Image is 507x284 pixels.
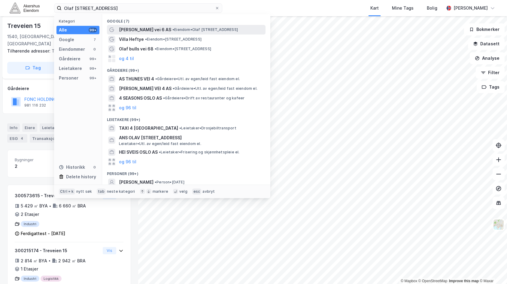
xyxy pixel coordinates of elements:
[159,150,240,155] span: Leietaker • Frisering og skjønnhetspleie el.
[401,279,417,283] a: Mapbox
[493,219,504,230] img: Z
[155,77,240,81] span: Gårdeiere • Utl. av egen/leid fast eiendom el.
[92,37,97,42] div: 7
[202,189,215,194] div: avbryt
[476,67,505,79] button: Filter
[477,81,505,93] button: Tags
[470,52,505,64] button: Analyse
[107,189,135,194] div: neste kategori
[7,62,59,74] button: Tag
[163,96,165,100] span: •
[102,113,270,123] div: Leietakere (99+)
[7,48,52,53] span: Tilhørende adresser:
[163,96,244,101] span: Gårdeiere • Drift av restauranter og kafeer
[22,123,37,132] div: Eiere
[15,247,100,254] div: 300215174 - Treveien 15
[119,141,201,146] span: Leietaker • Utl. av egen/leid fast eiendom el.
[59,26,67,34] div: Alle
[449,279,479,283] a: Improve this map
[49,204,51,208] div: •
[119,55,134,62] button: og 4 til
[7,47,126,55] div: Treveien 5
[119,125,178,132] span: TAXI 4 [GEOGRAPHIC_DATA]
[89,76,97,80] div: 99+
[59,36,74,43] div: Google
[119,85,172,92] span: [PERSON_NAME] VEI 4 AS
[155,47,156,51] span: •
[89,56,97,61] div: 99+
[119,179,153,186] span: [PERSON_NAME]
[30,134,71,143] div: Transaksjoner
[15,163,67,170] div: 2
[66,173,96,180] div: Delete history
[10,3,40,13] img: akershus-eiendom-logo.9091f326c980b4bce74ccdd9f866810c.svg
[418,279,448,283] a: OpenStreetMap
[392,5,414,12] div: Mine Tags
[89,66,97,71] div: 99+
[48,258,51,263] div: •
[427,5,437,12] div: Bolig
[370,5,379,12] div: Kart
[59,189,75,195] div: Ctrl + k
[89,28,97,32] div: 99+
[59,46,85,53] div: Eiendommer
[119,149,158,156] span: HEI SVEIS OSLO AS
[454,5,488,12] div: [PERSON_NAME]
[119,26,171,33] span: [PERSON_NAME] vei 6 AS
[477,255,507,284] div: Kontrollprogram for chat
[92,47,97,52] div: 0
[173,86,257,91] span: Gårdeiere • Utl. av egen/leid fast eiendom el.
[477,255,507,284] iframe: Chat Widget
[59,164,85,171] div: Historikk
[119,134,263,141] span: ANS OLAV [STREET_ADDRESS]
[59,19,99,23] div: Kategori
[159,150,161,154] span: •
[7,123,20,132] div: Info
[464,23,505,35] button: Bokmerker
[155,77,157,81] span: •
[59,202,86,210] div: 6 660 ㎡ BRA
[92,165,97,170] div: 0
[468,38,505,50] button: Datasett
[8,85,131,92] div: Gårdeiere
[76,189,92,194] div: nytt søk
[172,27,238,32] span: Eiendom • Olaf [STREET_ADDRESS]
[173,86,175,91] span: •
[103,247,116,254] button: Vis
[59,74,78,82] div: Personer
[21,265,38,273] div: 1 Etasjer
[155,180,184,185] span: Person • [DATE]
[7,21,42,31] div: Treveien 15
[119,75,154,83] span: AS THUNES VEI 4
[40,123,73,132] div: Leietakere
[15,157,67,162] span: Bygninger
[155,47,211,51] span: Eiendom • [STREET_ADDRESS]
[58,257,86,264] div: 2 942 ㎡ BRA
[145,37,147,41] span: •
[59,55,80,62] div: Gårdeiere
[102,63,270,74] div: Gårdeiere (99+)
[119,104,136,111] button: og 96 til
[179,126,236,131] span: Leietaker • Drosjebiltransport
[97,189,106,195] div: tab
[7,134,27,143] div: ESG
[19,135,25,141] div: 4
[21,202,48,210] div: 5 429 ㎡ BYA
[119,36,144,43] span: Villa Heftye
[24,103,46,108] div: 981 116 232
[15,192,100,199] div: 300573615 - Treveien 5
[62,4,215,13] input: Søk på adresse, matrikkel, gårdeiere, leietakere eller personer
[102,14,270,25] div: Google (7)
[119,45,153,53] span: Olaf bulls vei 68
[119,95,162,102] span: 4 SEASONS OSLO AS
[192,189,202,195] div: esc
[179,189,187,194] div: velg
[153,189,168,194] div: markere
[119,158,136,165] button: og 96 til
[59,65,82,72] div: Leietakere
[155,180,156,184] span: •
[145,37,202,42] span: Eiendom • [STREET_ADDRESS]
[179,126,181,130] span: •
[102,167,270,177] div: Personer (99+)
[172,27,174,32] span: •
